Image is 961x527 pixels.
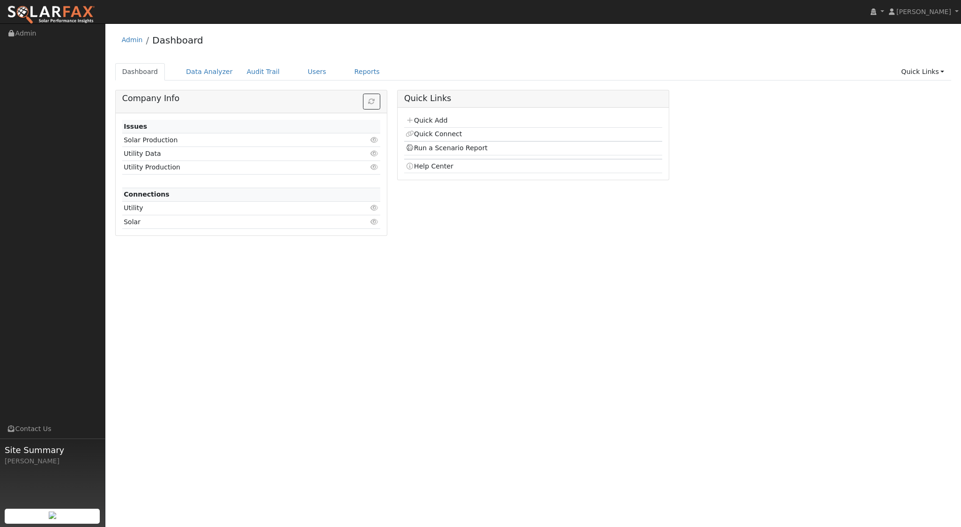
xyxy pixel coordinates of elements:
[124,190,170,198] strong: Connections
[122,201,339,215] td: Utility
[404,94,662,103] h5: Quick Links
[122,94,380,103] h5: Company Info
[5,456,100,466] div: [PERSON_NAME]
[5,444,100,456] span: Site Summary
[370,150,379,157] i: Click to view
[406,130,462,138] a: Quick Connect
[152,35,203,46] a: Dashboard
[370,205,379,211] i: Click to view
[406,162,453,170] a: Help Center
[347,63,387,81] a: Reports
[896,8,951,15] span: [PERSON_NAME]
[7,5,95,25] img: SolarFax
[301,63,333,81] a: Users
[122,36,143,44] a: Admin
[124,123,147,130] strong: Issues
[122,133,339,147] td: Solar Production
[49,512,56,519] img: retrieve
[406,117,447,124] a: Quick Add
[370,219,379,225] i: Click to view
[179,63,240,81] a: Data Analyzer
[122,161,339,174] td: Utility Production
[370,137,379,143] i: Click to view
[370,164,379,170] i: Click to view
[115,63,165,81] a: Dashboard
[406,144,488,152] a: Run a Scenario Report
[122,215,339,229] td: Solar
[894,63,951,81] a: Quick Links
[122,147,339,161] td: Utility Data
[240,63,287,81] a: Audit Trail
